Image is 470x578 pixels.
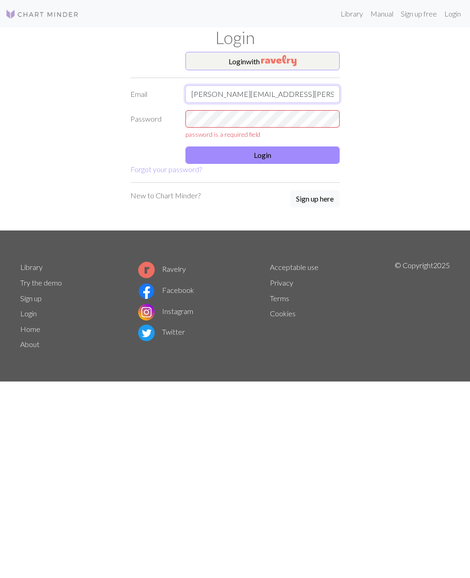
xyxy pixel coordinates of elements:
[20,325,40,333] a: Home
[20,263,43,271] a: Library
[261,55,297,66] img: Ravelry
[337,5,367,23] a: Library
[20,294,42,303] a: Sign up
[290,190,340,208] a: Sign up here
[270,278,293,287] a: Privacy
[20,278,62,287] a: Try the demo
[138,327,185,336] a: Twitter
[138,325,155,341] img: Twitter logo
[397,5,441,23] a: Sign up free
[270,294,289,303] a: Terms
[367,5,397,23] a: Manual
[185,129,340,139] div: password is a required field
[138,286,194,294] a: Facebook
[125,110,180,139] label: Password
[6,9,79,20] img: Logo
[15,28,455,48] h1: Login
[130,165,202,174] a: Forgot your password?
[395,260,450,353] p: © Copyright 2025
[270,263,319,271] a: Acceptable use
[138,283,155,299] img: Facebook logo
[138,262,155,278] img: Ravelry logo
[441,5,464,23] a: Login
[138,307,193,315] a: Instagram
[20,340,39,348] a: About
[130,190,201,201] p: New to Chart Minder?
[270,309,296,318] a: Cookies
[125,85,180,103] label: Email
[185,146,340,164] button: Login
[138,264,186,273] a: Ravelry
[138,304,155,320] img: Instagram logo
[20,309,37,318] a: Login
[290,190,340,208] button: Sign up here
[185,52,340,70] button: Loginwith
